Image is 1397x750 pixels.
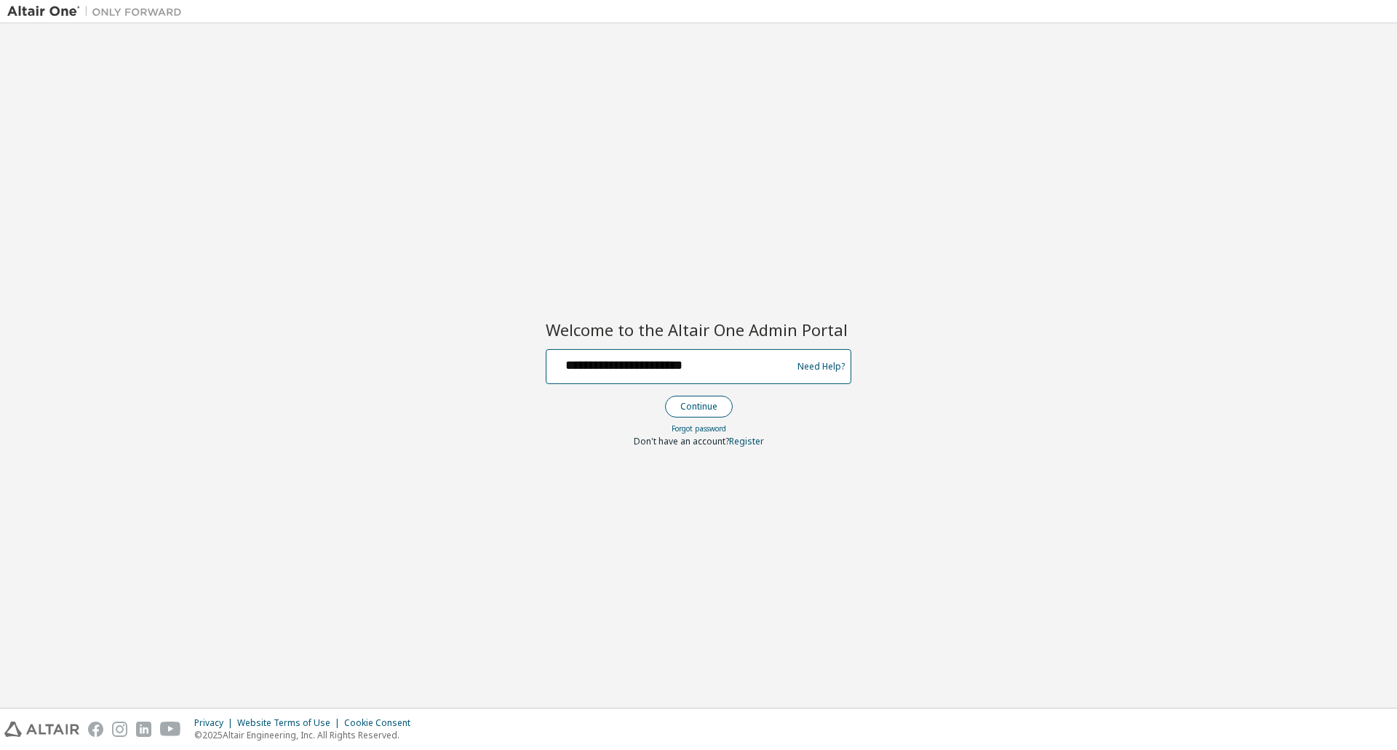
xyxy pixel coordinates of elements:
[194,729,419,741] p: © 2025 Altair Engineering, Inc. All Rights Reserved.
[797,366,845,367] a: Need Help?
[665,396,733,418] button: Continue
[160,722,181,737] img: youtube.svg
[729,435,764,447] a: Register
[634,435,729,447] span: Don't have an account?
[672,423,726,434] a: Forgot password
[194,717,237,729] div: Privacy
[136,722,151,737] img: linkedin.svg
[7,4,189,19] img: Altair One
[112,722,127,737] img: instagram.svg
[88,722,103,737] img: facebook.svg
[344,717,419,729] div: Cookie Consent
[237,717,344,729] div: Website Terms of Use
[4,722,79,737] img: altair_logo.svg
[546,319,851,340] h2: Welcome to the Altair One Admin Portal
